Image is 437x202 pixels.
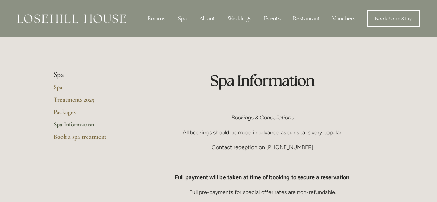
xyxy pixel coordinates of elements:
[54,133,120,145] a: Book a spa treatment
[142,187,384,197] p: Full pre-payments for special offer rates are non-refundable.
[142,173,384,182] p: .
[54,83,120,96] a: Spa
[54,108,120,121] a: Packages
[210,71,315,90] strong: Spa Information
[17,14,126,23] img: Losehill House
[222,12,257,26] div: Weddings
[54,96,120,108] a: Treatments 2025
[142,128,384,137] p: All bookings should be made in advance as our spa is very popular.
[258,12,286,26] div: Events
[194,12,221,26] div: About
[54,70,120,79] li: Spa
[175,174,349,181] strong: Full payment will be taken at time of booking to secure a reservation
[327,12,361,26] a: Vouchers
[287,12,325,26] div: Restaurant
[142,143,384,152] p: Contact reception on [PHONE_NUMBER]
[172,12,193,26] div: Spa
[367,10,420,27] a: Book Your Stay
[142,12,171,26] div: Rooms
[231,114,294,121] em: Bookings & Cancellations
[54,121,120,133] a: Spa Information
